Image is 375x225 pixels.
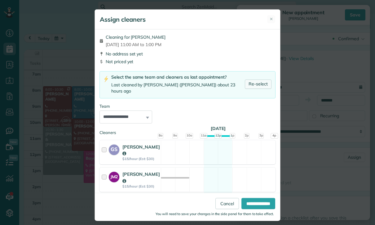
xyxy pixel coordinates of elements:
[99,51,276,57] div: No address set yet
[122,171,160,184] strong: [PERSON_NAME]
[215,198,239,209] a: Cancel
[245,80,271,89] a: Re-select
[109,145,119,153] strong: GS
[99,103,276,109] div: Team
[122,184,160,188] strong: $15/hour (Est: $30)
[122,144,160,156] strong: [PERSON_NAME]
[111,82,245,94] div: Last cleaned by [PERSON_NAME] ([PERSON_NAME]) about 23 hours ago
[106,34,165,40] span: Cleaning for [PERSON_NAME]
[99,130,276,132] div: Cleaners
[104,76,109,82] img: lightning-bolt-icon-94e5364df696ac2de96d3a42b8a9ff6ba979493684c50e6bbbcda72601fa0d29.png
[270,16,273,22] span: ✕
[109,172,119,180] strong: JM2
[122,157,160,161] strong: $15/hour (Est: $30)
[99,58,276,65] div: Not priced yet
[106,41,165,48] span: [DATE] 11:00 AM to 1:00 PM
[100,15,146,24] h5: Assign cleaners
[111,74,245,80] div: Select the same team and cleaners as last appointment?
[156,212,274,216] small: You will need to save your changes in the side panel for them to take effect.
